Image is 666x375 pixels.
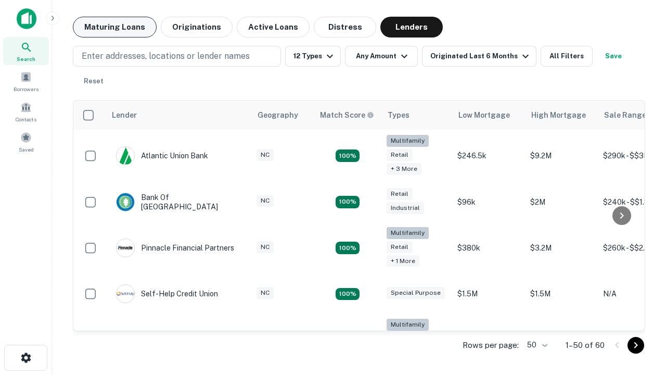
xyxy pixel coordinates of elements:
span: Search [17,55,35,63]
p: Rows per page: [463,339,519,352]
div: Retail [387,149,413,161]
a: Contacts [3,97,49,126]
div: NC [257,149,274,161]
div: NC [257,241,274,253]
th: Low Mortgage [452,101,525,130]
div: Multifamily [387,319,429,331]
button: Lenders [380,17,443,37]
td: $380k [452,222,525,274]
div: Pinnacle Financial Partners [116,239,234,257]
button: Distress [314,17,376,37]
span: Contacts [16,115,36,123]
div: Capitalize uses an advanced AI algorithm to match your search with the best lender. The match sco... [320,109,374,121]
div: NC [257,195,274,207]
div: Special Purpose [387,287,445,299]
div: Originated Last 6 Months [430,50,532,63]
button: Enter addresses, locations or lender names [73,46,281,67]
div: NC [257,287,274,299]
div: Multifamily [387,227,429,239]
div: Retail [387,188,413,200]
img: picture [117,285,134,303]
td: $246.5k [452,130,525,182]
div: The Fidelity Bank [116,331,200,349]
td: $2M [525,182,598,222]
div: Geography [258,109,298,121]
span: Borrowers [14,85,39,93]
p: Enter addresses, locations or lender names [82,50,250,63]
div: Atlantic Union Bank [116,146,208,165]
div: Matching Properties: 11, hasApolloMatch: undefined [336,288,360,301]
div: Types [388,109,409,121]
button: Originated Last 6 Months [422,46,536,67]
img: capitalize-icon.png [17,8,36,29]
h6: Match Score [320,109,372,121]
button: Reset [77,71,110,92]
td: $96k [452,182,525,222]
iframe: Chat Widget [614,258,666,308]
p: 1–50 of 60 [566,339,605,352]
button: Save your search to get updates of matches that match your search criteria. [597,46,630,67]
button: 12 Types [285,46,341,67]
button: Active Loans [237,17,310,37]
td: $3.2M [525,222,598,274]
th: Lender [106,101,251,130]
button: Go to next page [627,337,644,354]
button: All Filters [541,46,593,67]
div: Sale Range [604,109,646,121]
td: $9.2M [525,130,598,182]
th: Types [381,101,452,130]
div: Industrial [387,202,424,214]
img: picture [117,147,134,165]
div: 50 [523,337,549,353]
div: High Mortgage [531,109,586,121]
img: picture [117,239,134,257]
th: Geography [251,101,314,130]
div: Retail [387,241,413,253]
img: picture [117,193,134,211]
div: Matching Properties: 15, hasApolloMatch: undefined [336,196,360,208]
div: Matching Properties: 18, hasApolloMatch: undefined [336,242,360,254]
div: Low Mortgage [458,109,510,121]
th: Capitalize uses an advanced AI algorithm to match your search with the best lender. The match sco... [314,101,381,130]
div: Bank Of [GEOGRAPHIC_DATA] [116,193,241,211]
div: + 1 more [387,255,419,267]
td: $1.5M [452,274,525,314]
div: Matching Properties: 10, hasApolloMatch: undefined [336,149,360,162]
td: $1.5M [525,274,598,314]
button: Maturing Loans [73,17,157,37]
a: Saved [3,128,49,156]
td: $246k [452,314,525,366]
td: $3.2M [525,314,598,366]
a: Search [3,37,49,65]
a: Borrowers [3,67,49,95]
button: Any Amount [345,46,418,67]
th: High Mortgage [525,101,598,130]
div: + 3 more [387,163,421,175]
span: Saved [19,145,34,154]
div: Self-help Credit Union [116,284,218,303]
div: Lender [112,109,137,121]
div: Multifamily [387,135,429,147]
button: Originations [161,17,233,37]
